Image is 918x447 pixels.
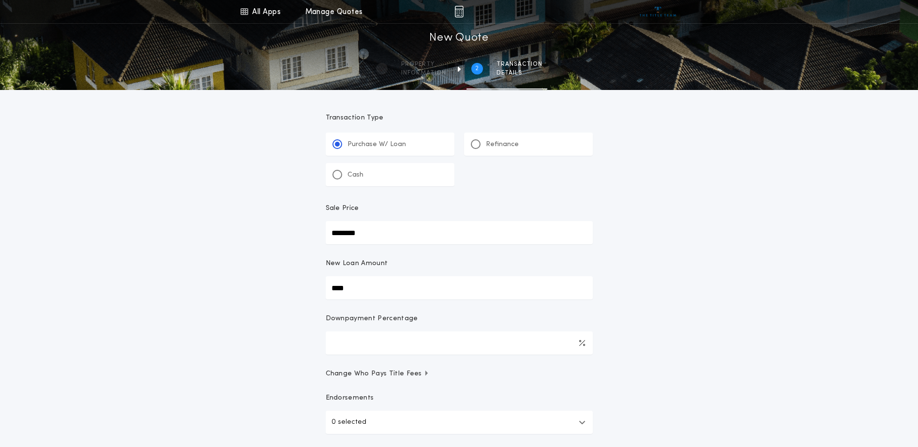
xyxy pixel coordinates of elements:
p: Transaction Type [326,113,593,123]
input: New Loan Amount [326,276,593,299]
span: details [497,69,542,77]
input: Sale Price [326,221,593,244]
p: New Loan Amount [326,259,388,268]
p: Endorsements [326,393,593,403]
span: information [401,69,446,77]
p: Cash [347,170,363,180]
span: Transaction [497,60,542,68]
h1: New Quote [429,30,488,46]
span: Property [401,60,446,68]
p: Sale Price [326,204,359,213]
img: vs-icon [640,7,676,16]
p: Refinance [486,140,519,149]
input: Downpayment Percentage [326,331,593,355]
button: Change Who Pays Title Fees [326,369,593,379]
span: Change Who Pays Title Fees [326,369,430,379]
p: Downpayment Percentage [326,314,418,324]
h2: 2 [475,65,479,73]
p: 0 selected [331,417,366,428]
button: 0 selected [326,411,593,434]
img: img [454,6,464,17]
p: Purchase W/ Loan [347,140,406,149]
